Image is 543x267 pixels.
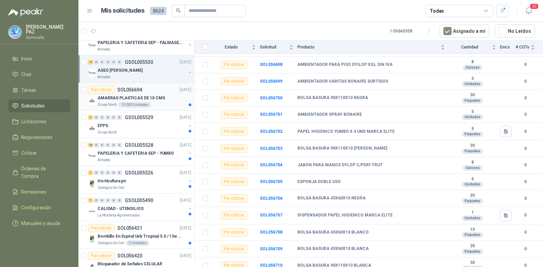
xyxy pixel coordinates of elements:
[449,177,496,182] b: 6
[260,62,282,67] b: SOL056698
[88,86,115,94] div: Por cotizar
[449,126,496,132] b: 5
[297,196,366,201] b: BOLSA BASURA 45X60X10 NEGRA
[100,60,105,65] div: 0
[21,102,45,110] span: Solicitudes
[88,124,96,132] img: Company Logo
[260,247,282,251] a: SOL056709
[98,67,143,74] p: ASEO [PERSON_NAME]
[21,165,64,180] span: Órdenes de Compra
[449,76,496,82] b: 5
[100,143,105,147] div: 0
[260,112,282,117] a: SOL056701
[98,178,126,184] p: Horticultura pn
[212,45,250,50] span: Estado
[523,5,535,17] button: 20
[98,240,124,246] p: Zoologico De Cali
[8,68,70,81] a: Chat
[98,74,111,80] p: Almatec
[516,45,529,50] span: # COTs
[78,83,194,111] a: Por cotizarSOL056694[DATE] Company LogoAMARRAS PLASTICAS DE 10 CMSGrupo North10.000 Unidades
[94,60,99,65] div: 0
[462,215,483,221] div: Unidades
[100,170,105,175] div: 0
[100,198,105,203] div: 0
[297,246,369,252] b: BOLSA BASURA 45X60X10 BLANCA
[440,25,489,38] button: Asignado a mi
[21,149,37,157] span: Cotizar
[462,81,483,87] div: Unidades
[516,195,535,202] b: 0
[88,198,93,203] div: 7
[180,197,191,204] p: [DATE]
[260,179,282,184] a: SOL056705
[449,227,496,233] b: 15
[21,55,32,62] span: Inicio
[516,162,535,168] b: 0
[21,188,46,196] span: Remisiones
[297,230,369,235] b: BOLSA BASURA 45X60X10 BLANCO
[21,86,36,94] span: Tareas
[98,47,111,52] p: Almatec
[88,152,96,160] img: Company Logo
[516,179,535,185] b: 0
[221,178,247,186] div: Por cotizar
[111,143,116,147] div: 0
[516,246,535,252] b: 0
[212,41,260,54] th: Estado
[221,111,247,119] div: Por cotizar
[180,87,191,93] p: [DATE]
[88,169,193,191] a: 7 0 0 0 0 0 GSOL005526[DATE] Company LogoHorticultura pnZoologico De Cali
[88,97,96,105] img: Company Logo
[8,217,70,230] a: Manuales y ayuda
[88,196,193,218] a: 7 0 0 0 0 0 GSOL005490[DATE] Company LogoCALIDAD - UTENSILIOSLa Montaña Agromercados
[180,59,191,66] p: [DATE]
[180,253,191,259] p: [DATE]
[462,232,483,238] div: Paquetes
[221,245,247,253] div: Por cotizar
[449,260,496,266] b: 30
[105,170,111,175] div: 0
[8,185,70,198] a: Remisiones
[516,95,535,101] b: 0
[105,115,111,120] div: 0
[260,146,282,151] a: SOL056703
[297,129,395,135] b: PAPEL HIGIENICO YUMBO X 4 UND MARCA ELITE
[111,115,116,120] div: 0
[88,69,96,77] img: Company Logo
[260,230,282,235] a: SOL056708
[260,129,282,134] a: SOL056702
[297,163,383,168] b: JABON PARA MANOS DYLOP C/PERF FRUT
[98,95,165,101] p: AMARRAS PLASTICAS DE 10 CMS
[516,229,535,236] b: 0
[21,204,51,211] span: Configuración
[98,40,182,46] p: PAPELERIA Y CAFETERIA SEP - PALMASECA
[88,58,193,80] a: 16 0 0 0 0 0 GSOL005530[DATE] Company LogoASEO [PERSON_NAME]Almatec
[221,161,247,169] div: Por cotizar
[8,131,70,144] a: Negociaciones
[462,149,483,154] div: Paquetes
[98,150,174,157] p: PAPELERIA Y CAFETERIA SEP - YUMBO
[430,7,444,15] div: Todas
[88,113,193,135] a: 3 0 0 0 0 0 GSOL005529[DATE] Company LogoEPPSGrupo North
[297,62,393,68] b: AMBIENTADOR PARA PISO DYILOP XGL SIN IVA
[8,146,70,159] a: Cotizar
[125,198,153,203] p: GSOL005490
[117,143,122,147] div: 0
[21,71,31,78] span: Chat
[8,115,70,128] a: Licitaciones
[221,211,247,220] div: Por cotizar
[462,198,483,204] div: Paquetes
[125,115,153,120] p: GSOL005529
[221,228,247,237] div: Por cotizar
[462,131,483,137] div: Paquetes
[297,45,439,50] span: Producto
[297,179,341,185] b: ESPONJA DOBLE USO
[105,60,111,65] div: 0
[180,225,191,231] p: [DATE]
[8,52,70,65] a: Inicio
